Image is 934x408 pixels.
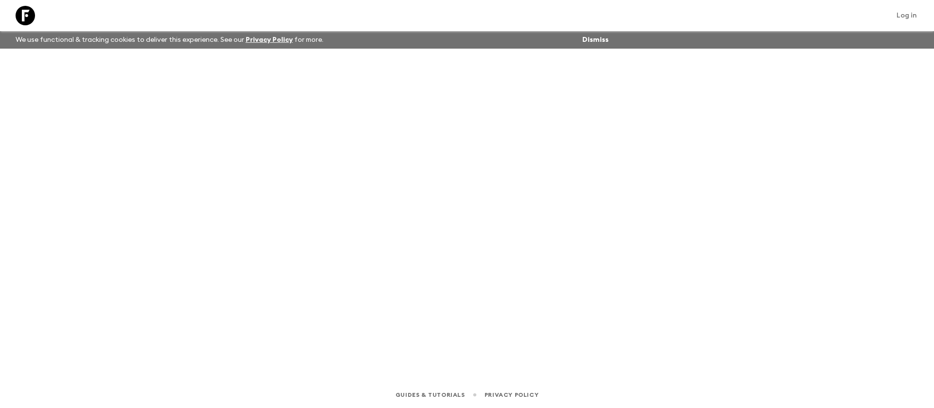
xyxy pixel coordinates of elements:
p: We use functional & tracking cookies to deliver this experience. See our for more. [12,31,327,49]
a: Guides & Tutorials [395,390,465,400]
a: Log in [891,9,922,22]
button: Dismiss [580,33,611,47]
a: Privacy Policy [246,36,293,43]
a: Privacy Policy [485,390,539,400]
